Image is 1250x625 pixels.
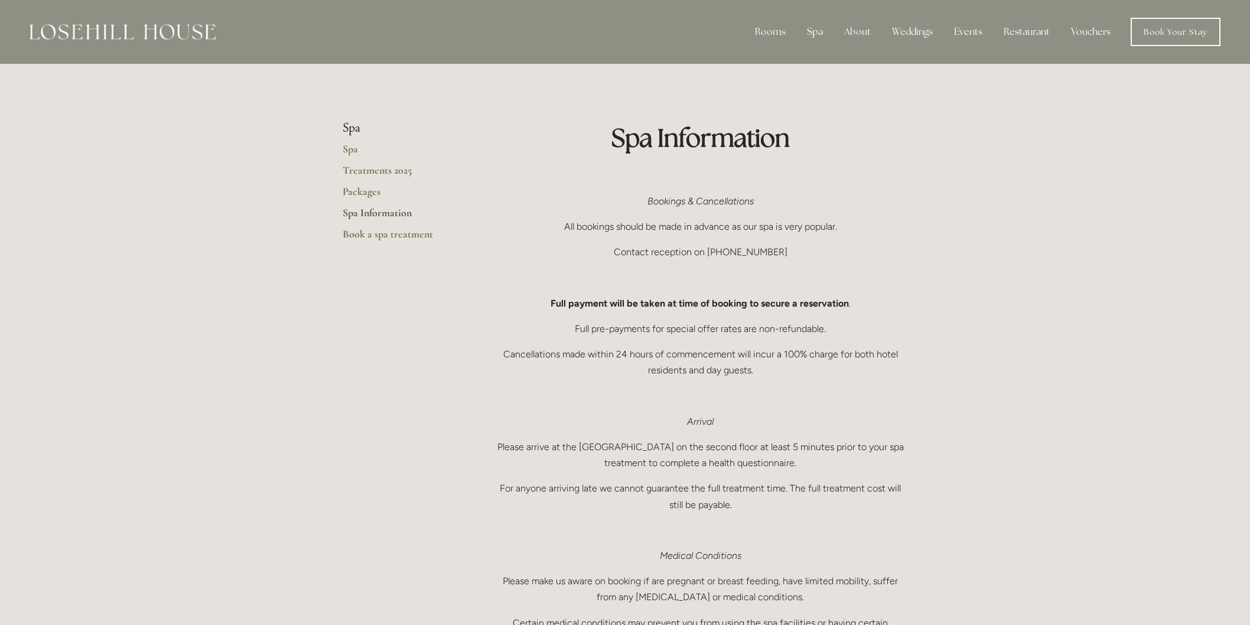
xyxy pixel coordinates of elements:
[797,20,832,44] div: Spa
[493,480,907,512] p: For anyone arriving late we cannot guarantee the full treatment time. The full treatment cost wil...
[1062,20,1120,44] a: Vouchers
[611,122,790,154] strong: Spa Information
[493,439,907,471] p: Please arrive at the [GEOGRAPHIC_DATA] on the second floor at least 5 minutes prior to your spa t...
[994,20,1059,44] div: Restaurant
[343,142,455,164] a: Spa
[30,24,216,40] img: Losehill House
[687,416,714,427] em: Arrival
[493,295,907,311] p: .
[746,20,795,44] div: Rooms
[343,206,455,227] a: Spa Information
[1131,18,1220,46] a: Book Your Stay
[493,219,907,235] p: All bookings should be made in advance as our spa is very popular.
[493,244,907,260] p: Contact reception on [PHONE_NUMBER]
[493,321,907,337] p: Full pre-payments for special offer rates are non-refundable.
[493,573,907,605] p: Please make us aware on booking if are pregnant or breast feeding, have limited mobility, suffer ...
[647,196,754,207] em: Bookings & Cancellations
[945,20,992,44] div: Events
[883,20,942,44] div: Weddings
[493,346,907,378] p: Cancellations made within 24 hours of commencement will incur a 100% charge for both hotel reside...
[343,121,455,136] li: Spa
[660,550,741,561] em: Medical Conditions
[343,227,455,249] a: Book a spa treatment
[551,298,849,309] strong: Full payment will be taken at time of booking to secure a reservation
[343,185,455,206] a: Packages
[343,164,455,185] a: Treatments 2025
[835,20,880,44] div: About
